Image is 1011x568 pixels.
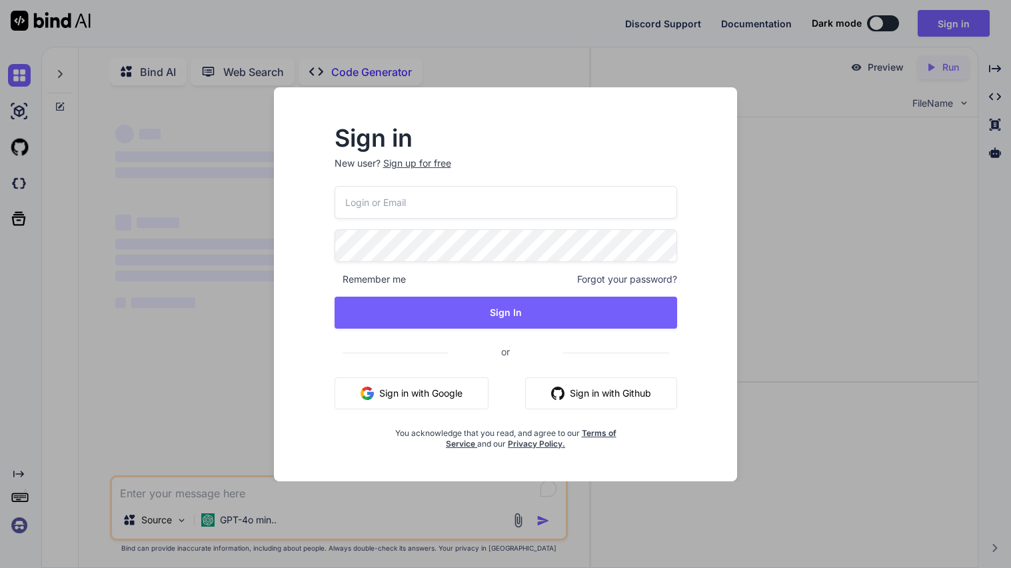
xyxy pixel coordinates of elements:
[335,377,489,409] button: Sign in with Google
[335,186,677,219] input: Login or Email
[551,387,564,400] img: github
[446,428,616,449] a: Terms of Service
[361,387,374,400] img: google
[335,273,406,286] span: Remember me
[391,420,620,449] div: You acknowledge that you read, and agree to our and our
[448,335,563,368] span: or
[383,157,451,170] div: Sign up for free
[335,157,677,186] p: New user?
[335,127,677,149] h2: Sign in
[577,273,677,286] span: Forgot your password?
[525,377,677,409] button: Sign in with Github
[335,297,677,329] button: Sign In
[508,439,565,449] a: Privacy Policy.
